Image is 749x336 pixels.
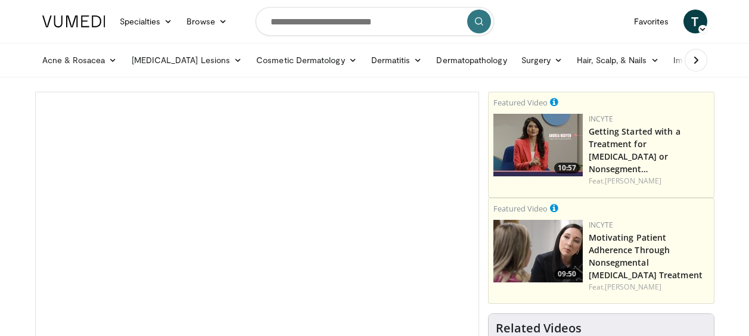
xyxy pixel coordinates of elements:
small: Featured Video [493,97,548,108]
input: Search topics, interventions [256,7,494,36]
div: Feat. [589,282,709,293]
a: Surgery [514,48,570,72]
a: Incyte [589,114,614,124]
small: Featured Video [493,203,548,214]
img: 39505ded-af48-40a4-bb84-dee7792dcfd5.png.150x105_q85_crop-smart_upscale.jpg [493,220,583,282]
a: [PERSON_NAME] [605,176,661,186]
a: 09:50 [493,220,583,282]
a: Favorites [627,10,676,33]
a: Dermatopathology [429,48,514,72]
a: Hair, Scalp, & Nails [570,48,666,72]
img: VuMedi Logo [42,15,105,27]
a: [PERSON_NAME] [605,282,661,292]
img: e02a99de-beb8-4d69-a8cb-018b1ffb8f0c.png.150x105_q85_crop-smart_upscale.jpg [493,114,583,176]
span: 10:57 [554,163,580,173]
a: Getting Started with a Treatment for [MEDICAL_DATA] or Nonsegment… [589,126,680,175]
div: Feat. [589,176,709,186]
h4: Related Videos [496,321,582,335]
a: Acne & Rosacea [35,48,125,72]
a: 10:57 [493,114,583,176]
a: Cosmetic Dermatology [249,48,363,72]
a: Motivating Patient Adherence Through Nonsegmental [MEDICAL_DATA] Treatment [589,232,703,281]
a: [MEDICAL_DATA] Lesions [125,48,250,72]
a: Browse [179,10,234,33]
a: Incyte [589,220,614,230]
a: Dermatitis [364,48,430,72]
a: T [683,10,707,33]
a: Specialties [113,10,180,33]
span: 09:50 [554,269,580,279]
